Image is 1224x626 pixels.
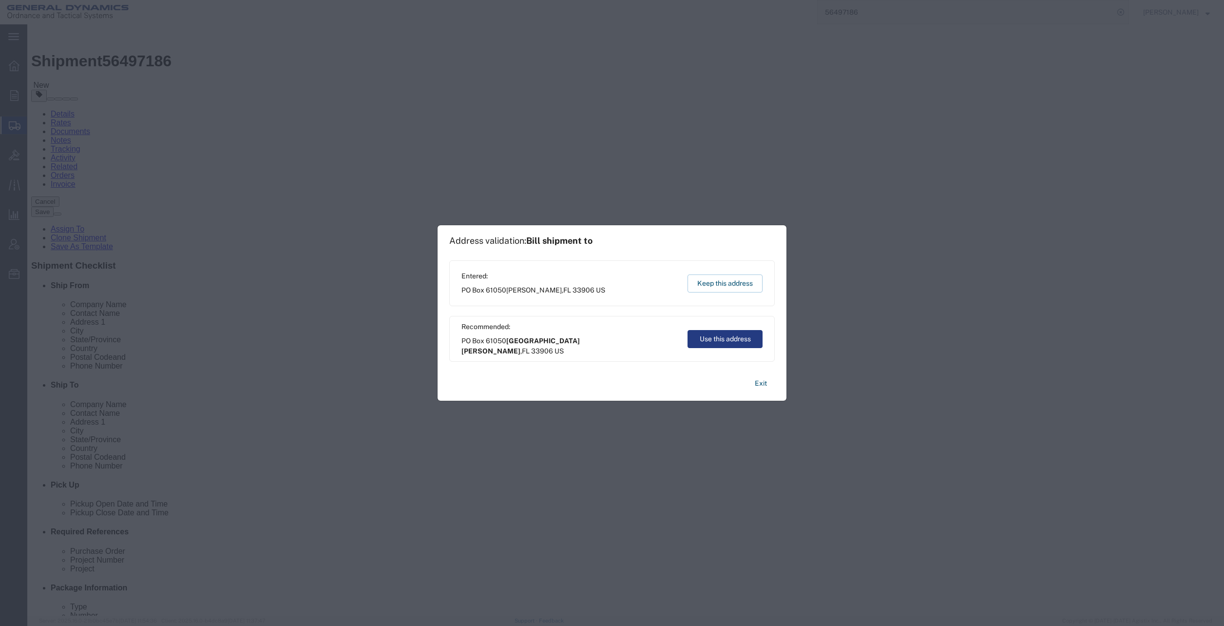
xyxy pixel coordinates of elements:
[563,286,571,294] span: FL
[596,286,605,294] span: US
[531,347,553,355] span: 33906
[522,347,530,355] span: FL
[461,322,678,332] span: Recommended:
[555,347,564,355] span: US
[461,285,605,295] span: PO Box 61050 ,
[747,375,775,392] button: Exit
[461,336,678,356] span: PO Box 61050 ,
[688,330,763,348] button: Use this address
[688,274,763,293] button: Keep this address
[461,271,605,281] span: Entered:
[573,286,594,294] span: 33906
[506,286,562,294] span: [PERSON_NAME]
[449,235,593,246] h1: Address validation:
[526,235,593,246] span: Bill shipment to
[461,337,580,355] span: [GEOGRAPHIC_DATA][PERSON_NAME]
